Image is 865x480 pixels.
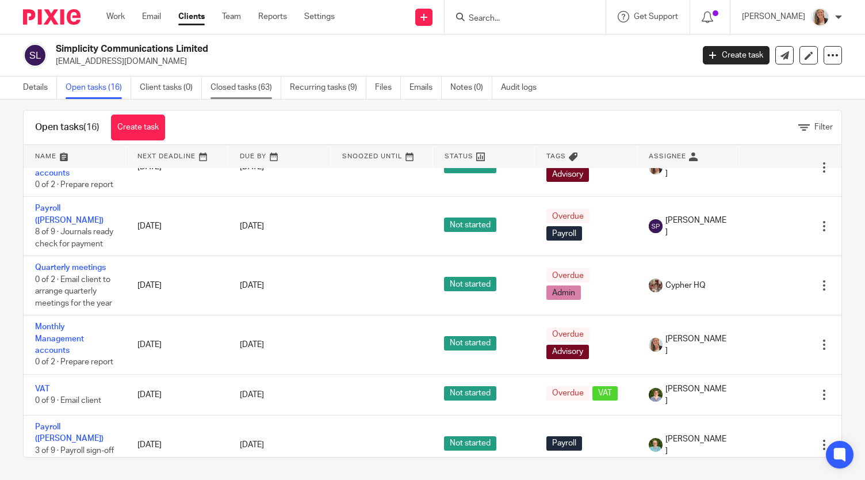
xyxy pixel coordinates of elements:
span: Not started [444,277,496,291]
a: Notes (0) [450,77,492,99]
a: Client tasks (0) [140,77,202,99]
span: Overdue [546,209,590,223]
span: Not started [444,386,496,401]
a: Reports [258,11,287,22]
a: Payroll ([PERSON_NAME]) [35,204,104,224]
span: [PERSON_NAME] [665,215,728,238]
td: [DATE] [126,315,228,375]
a: Open tasks (16) [66,77,131,99]
img: svg%3E [23,43,47,67]
td: [DATE] [126,374,228,415]
span: 0 of 2 · Prepare report [35,181,113,189]
a: Create task [111,115,165,140]
span: (16) [83,123,99,132]
a: Details [23,77,57,99]
span: [DATE] [240,341,264,349]
td: [DATE] [126,197,228,256]
span: Get Support [634,13,678,21]
p: [EMAIL_ADDRESS][DOMAIN_NAME] [56,56,686,67]
span: [PERSON_NAME] [665,383,728,407]
img: svg%3E [649,219,663,233]
a: Email [142,11,161,22]
a: Team [222,11,241,22]
img: U9kDOIcY.jpeg [649,438,663,452]
span: 0 of 9 · Email client [35,397,101,405]
span: Payroll [546,436,582,451]
span: [PERSON_NAME] [665,333,728,357]
span: Payroll [546,226,582,241]
a: VAT [35,385,49,393]
span: [PERSON_NAME] [665,433,728,457]
span: Snoozed Until [342,153,403,159]
input: Search [468,14,571,24]
span: [DATE] [240,441,264,449]
img: Pixie [23,9,81,25]
span: Overdue [546,268,590,283]
span: Not started [444,436,496,451]
span: 0 of 2 · Email client to arrange quarterly meetings for the year [35,276,112,307]
span: 3 of 9 · Payroll sign-off email [35,447,114,467]
a: Emails [409,77,442,99]
a: Recurring tasks (9) [290,77,366,99]
a: Payroll ([PERSON_NAME]) [35,423,104,443]
span: 0 of 2 · Prepare report [35,358,113,366]
img: A9EA1D9F-5CC4-4D49-85F1-B1749FAF3577.jpeg [649,279,663,292]
a: Closed tasks (63) [210,77,281,99]
span: Advisory [546,345,589,359]
span: [DATE] [240,163,264,172]
a: Monthly Management accounts [35,323,84,355]
span: Not started [444,336,496,351]
a: Create task [703,46,770,64]
td: [DATE] [126,416,228,474]
a: Settings [304,11,335,22]
span: Overdue [546,327,590,342]
span: 8 of 9 · Journals ready check for payment [35,228,113,248]
span: Cypher HQ [665,280,706,291]
a: Files [375,77,401,99]
span: [DATE] [240,281,264,289]
img: IMG_9257.jpg [649,338,663,352]
a: Work [106,11,125,22]
img: pcwCs64t.jpeg [649,388,663,402]
span: Not started [444,218,496,232]
span: Admin [546,285,581,300]
a: Monthly Management accounts [35,146,84,177]
span: VAT [592,386,618,401]
td: [DATE] [126,256,228,315]
img: IMG_9257.jpg [811,8,829,26]
span: Overdue [546,386,590,401]
span: [DATE] [240,391,264,399]
a: Clients [178,11,205,22]
span: Advisory [546,167,589,182]
span: Tags [546,153,566,159]
h2: Simplicity Communications Limited [56,43,560,55]
span: [DATE] [240,222,264,230]
a: Quarterly meetings [35,264,106,272]
h1: Open tasks [35,121,99,134]
a: Audit logs [501,77,545,99]
span: Filter [814,123,833,131]
span: Status [445,153,473,159]
p: [PERSON_NAME] [742,11,805,22]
